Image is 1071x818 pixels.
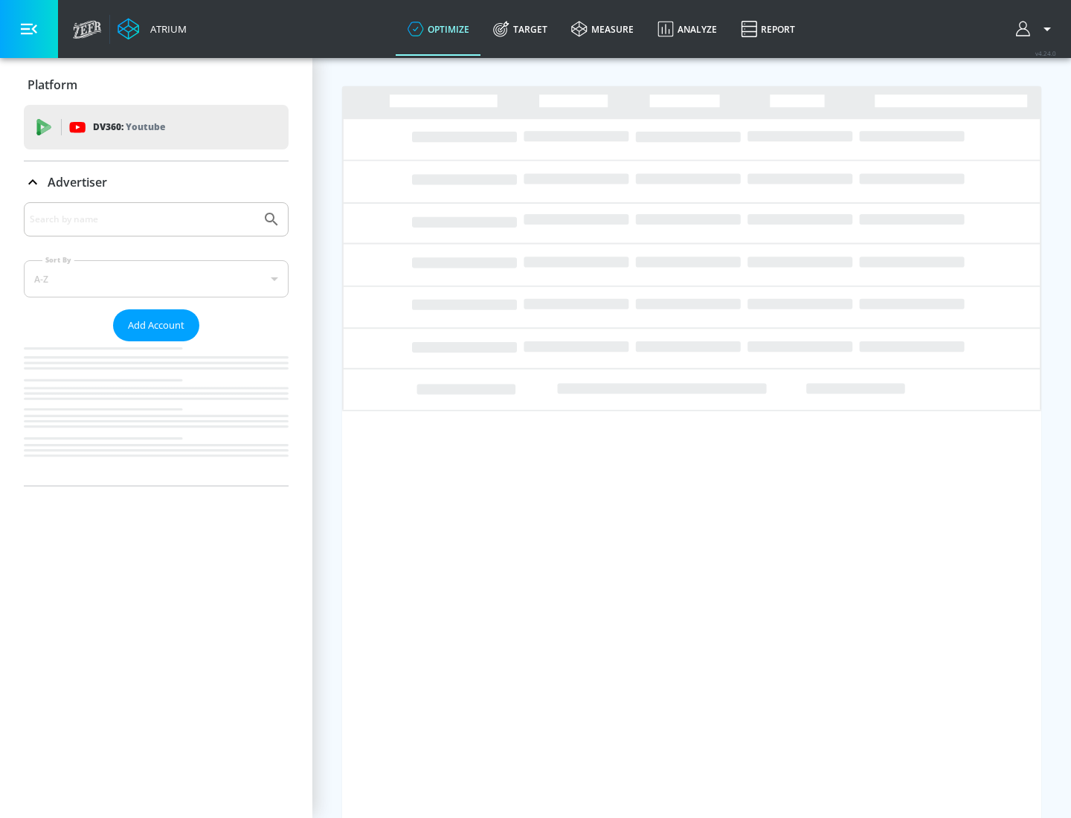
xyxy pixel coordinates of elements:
div: A-Z [24,260,289,297]
span: Add Account [128,317,184,334]
a: Report [729,2,807,56]
a: optimize [396,2,481,56]
p: Advertiser [48,174,107,190]
label: Sort By [42,255,74,265]
div: DV360: Youtube [24,105,289,149]
nav: list of Advertiser [24,341,289,486]
div: Platform [24,64,289,106]
div: Advertiser [24,161,289,203]
p: Youtube [126,119,165,135]
button: Add Account [113,309,199,341]
a: Atrium [118,18,187,40]
p: Platform [28,77,77,93]
div: Advertiser [24,202,289,486]
input: Search by name [30,210,255,229]
a: measure [559,2,646,56]
div: Atrium [144,22,187,36]
span: v 4.24.0 [1035,49,1056,57]
a: Analyze [646,2,729,56]
p: DV360: [93,119,165,135]
a: Target [481,2,559,56]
